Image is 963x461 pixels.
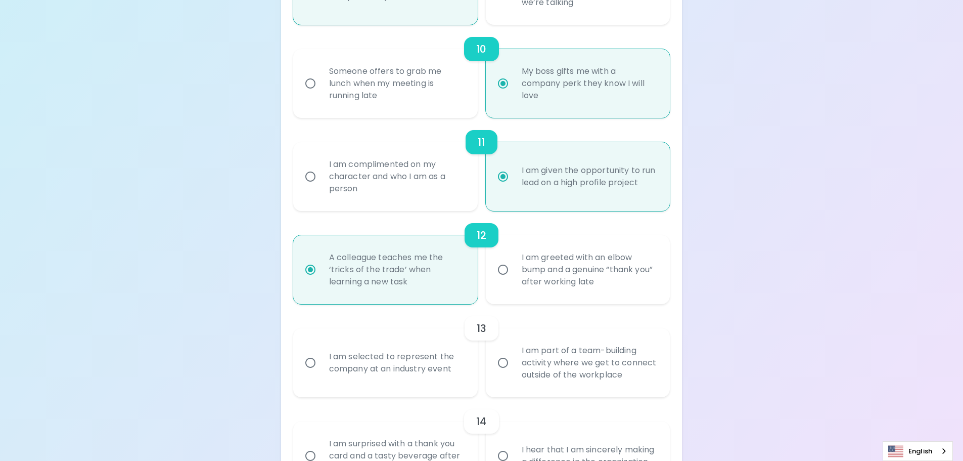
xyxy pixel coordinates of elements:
[293,211,670,304] div: choice-group-check
[321,339,472,387] div: I am selected to represent the company at an industry event
[321,146,472,207] div: I am complimented on my character and who I am as a person
[293,25,670,118] div: choice-group-check
[321,239,472,300] div: A colleague teaches me the ‘tricks of the trade’ when learning a new task
[477,227,486,243] h6: 12
[321,53,472,114] div: Someone offers to grab me lunch when my meeting is running late
[883,442,952,460] a: English
[514,332,665,393] div: I am part of a team-building activity where we get to connect outside of the workplace
[514,53,665,114] div: My boss gifts me with a company perk they know I will love
[476,41,486,57] h6: 10
[883,441,953,461] aside: Language selected: English
[293,304,670,397] div: choice-group-check
[514,239,665,300] div: I am greeted with an elbow bump and a genuine “thank you” after working late
[293,118,670,211] div: choice-group-check
[476,413,486,430] h6: 14
[514,152,665,201] div: I am given the opportunity to run lead on a high profile project
[477,320,486,337] h6: 13
[478,134,485,150] h6: 11
[883,441,953,461] div: Language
